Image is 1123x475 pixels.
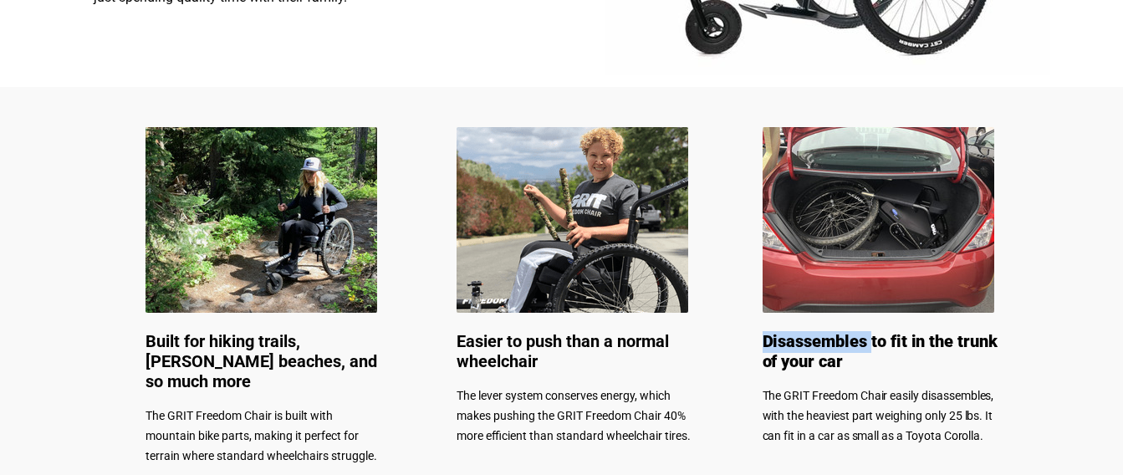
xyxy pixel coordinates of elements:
[145,409,377,462] span: The GRIT Freedom Chair is built with mountain bike parts, making it perfect for terrain where sta...
[145,331,377,391] span: Built for hiking trails, [PERSON_NAME] beaches, and so much more
[763,331,998,371] span: Disassembles to fit in the trunk of your car
[59,404,203,436] input: Get more information
[763,389,994,442] span: The GRIT Freedom Chair easily disassembles, with the heaviest part weighing only 25 lbs. It can f...
[457,389,691,442] span: The lever system conserves energy, which makes pushing the GRIT Freedom Chair 40% more efficient ...
[457,331,669,371] span: Easier to push than a normal wheelchair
